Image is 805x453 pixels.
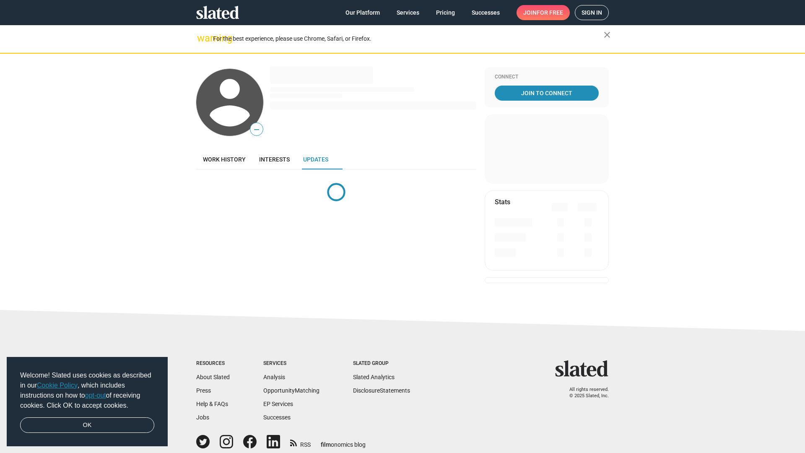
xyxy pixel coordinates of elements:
a: Updates [296,149,335,169]
span: Join [523,5,563,20]
mat-card-title: Stats [495,198,510,206]
a: Slated Analytics [353,374,395,380]
a: Services [390,5,426,20]
a: Successes [465,5,506,20]
span: Pricing [436,5,455,20]
span: Welcome! Slated uses cookies as described in our , which includes instructions on how to of recei... [20,370,154,411]
span: Work history [203,156,246,163]
div: cookieconsent [7,357,168,447]
a: EP Services [263,401,293,407]
a: Help & FAQs [196,401,228,407]
div: Services [263,360,319,367]
div: For the best experience, please use Chrome, Safari, or Firefox. [213,33,604,44]
a: filmonomics blog [321,434,366,449]
div: Connect [495,74,599,81]
span: Our Platform [345,5,380,20]
span: Services [397,5,419,20]
a: RSS [290,436,311,449]
a: Interests [252,149,296,169]
a: Successes [263,414,291,421]
span: Join To Connect [496,86,597,101]
div: Slated Group [353,360,410,367]
mat-icon: close [602,30,612,40]
a: Cookie Policy [37,382,78,389]
a: Work history [196,149,252,169]
a: Join To Connect [495,86,599,101]
a: Jobs [196,414,209,421]
span: Interests [259,156,290,163]
p: All rights reserved. © 2025 Slated, Inc. [561,387,609,399]
a: Joinfor free [517,5,570,20]
span: for free [537,5,563,20]
a: DisclosureStatements [353,387,410,394]
a: opt-out [85,392,106,399]
span: — [250,124,263,135]
a: Our Platform [339,5,387,20]
mat-icon: warning [197,33,207,43]
span: Updates [303,156,328,163]
a: Sign in [575,5,609,20]
div: Resources [196,360,230,367]
span: film [321,441,331,448]
span: Successes [472,5,500,20]
span: Sign in [582,5,602,20]
a: About Slated [196,374,230,380]
a: Pricing [429,5,462,20]
a: dismiss cookie message [20,417,154,433]
a: Press [196,387,211,394]
a: Analysis [263,374,285,380]
a: OpportunityMatching [263,387,319,394]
